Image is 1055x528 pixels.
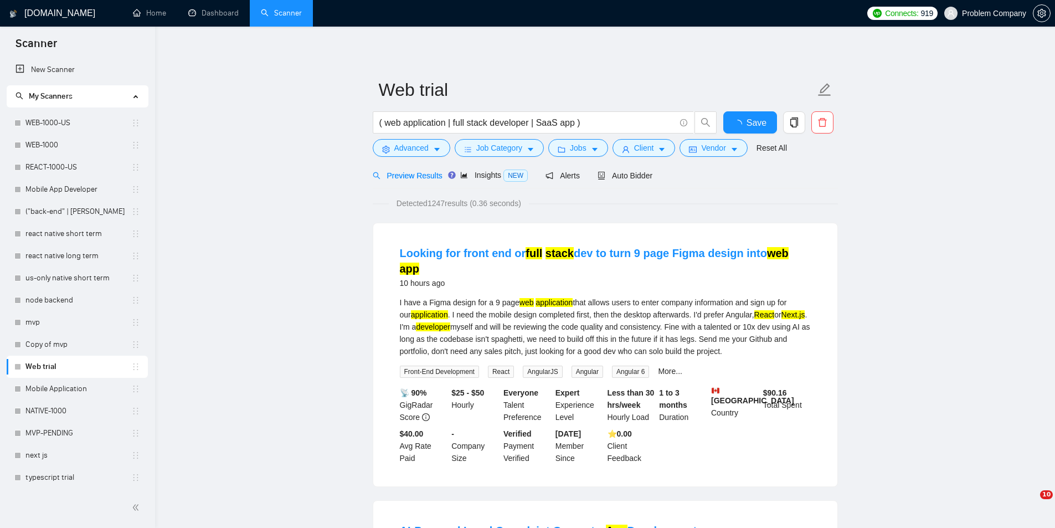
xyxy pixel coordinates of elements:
span: Connects: [885,7,918,19]
a: mvp [25,311,131,334]
span: holder [131,340,140,349]
b: 📡 90% [400,388,427,397]
button: copy [783,111,805,134]
a: next js [25,444,131,467]
li: Copy of mvp [7,334,148,356]
mark: application [536,298,573,307]
a: Web trial [25,356,131,378]
mark: Next.js [781,310,805,319]
a: Looking for front end orfull stackdev to turn 9 page Figma design intoweb app [400,247,789,275]
a: MVP-PENDING [25,422,131,444]
span: user [947,9,955,17]
span: holder [131,362,140,371]
span: edit [817,83,832,97]
span: Detected 1247 results (0.36 seconds) [389,197,529,209]
li: ("back-end" | backen [7,201,148,223]
span: setting [382,145,390,153]
span: Job Category [476,142,522,154]
mark: web [519,298,534,307]
button: delete [811,111,833,134]
span: Angular [572,366,603,378]
li: WEB-1000-US [7,112,148,134]
li: MVP-PENDING [7,422,148,444]
a: ("back-end" | [PERSON_NAME] [25,201,131,223]
span: loading [733,120,747,129]
mark: full [526,247,542,259]
span: setting [1033,9,1050,18]
a: Reset All [756,142,787,154]
span: caret-down [591,145,599,153]
b: [GEOGRAPHIC_DATA] [711,387,794,405]
a: Mobile Application [25,378,131,400]
span: My Scanners [29,91,73,101]
span: Advanced [394,142,429,154]
div: Member Since [553,428,605,464]
a: typescript trial [25,467,131,489]
img: logo [9,5,17,23]
b: - [451,429,454,438]
span: holder [131,385,140,393]
iframe: Intercom live chat [1017,490,1044,517]
a: node backend [25,289,131,311]
a: homeHome [133,8,166,18]
li: WEB-1000 [7,134,148,156]
div: Country [709,387,761,423]
span: Front-End Development [400,366,479,378]
button: settingAdvancedcaret-down [373,139,450,157]
b: Everyone [503,388,538,397]
button: barsJob Categorycaret-down [455,139,544,157]
span: holder [131,274,140,283]
div: Hourly Load [605,387,657,423]
b: $ 90.16 [763,388,787,397]
div: Experience Level [553,387,605,423]
input: Search Freelance Jobs... [379,116,675,130]
span: React [488,366,514,378]
span: Alerts [545,171,580,180]
mark: React [754,310,775,319]
span: Auto Bidder [598,171,652,180]
span: info-circle [680,119,687,126]
div: Client Feedback [605,428,657,464]
span: 10 [1040,490,1053,499]
a: WEB-1000 [25,134,131,156]
b: $25 - $50 [451,388,484,397]
li: Web trial [7,356,148,378]
mark: developer [416,322,450,331]
input: Scanner name... [379,76,815,104]
li: us-only native short term [7,267,148,289]
li: REACT-1000-US [7,156,148,178]
b: $40.00 [400,429,424,438]
a: us-only native short term [25,267,131,289]
div: Total Spent [761,387,813,423]
b: Verified [503,429,532,438]
span: bars [464,145,472,153]
li: Mobile App Developer [7,178,148,201]
a: Copy of mvp [25,334,131,356]
span: holder [131,451,140,460]
li: Mobile Application [7,378,148,400]
span: Vendor [701,142,725,154]
b: [DATE] [555,429,581,438]
span: AngularJS [523,366,562,378]
img: upwork-logo.png [873,9,882,18]
span: search [16,92,23,100]
a: react native long term [25,245,131,267]
span: holder [131,207,140,216]
div: Avg Rate Paid [398,428,450,464]
span: search [373,172,380,180]
span: Save [747,116,766,130]
a: setting [1033,9,1051,18]
span: idcard [689,145,697,153]
button: setting [1033,4,1051,22]
span: info-circle [422,413,430,421]
b: 1 to 3 months [659,388,687,409]
span: area-chart [460,171,468,179]
div: Talent Preference [501,387,553,423]
a: WEB-1000-US [25,112,131,134]
li: NATIVE-1000 [7,400,148,422]
a: searchScanner [261,8,302,18]
li: react native short term [7,223,148,245]
span: Scanner [7,35,66,59]
a: New Scanner [16,59,139,81]
span: holder [131,318,140,327]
